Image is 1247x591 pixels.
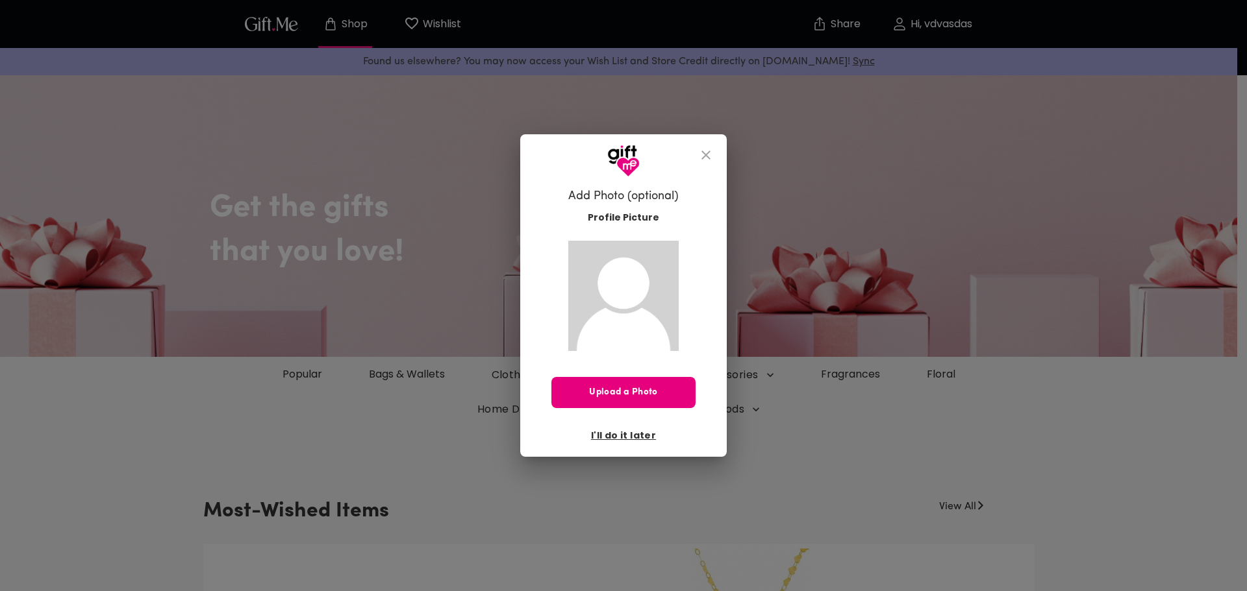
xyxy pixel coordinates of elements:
[568,189,679,204] h6: Add Photo (optional)
[690,139,722,171] button: close
[551,385,696,400] span: Upload a Photo
[588,211,659,224] span: Profile Picture
[607,145,640,177] img: GiftMe Logo
[551,377,696,408] button: Upload a Photo
[586,424,661,446] button: I'll do it later
[591,428,656,442] span: I'll do it later
[568,241,679,351] img: Gift.me default profile picture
